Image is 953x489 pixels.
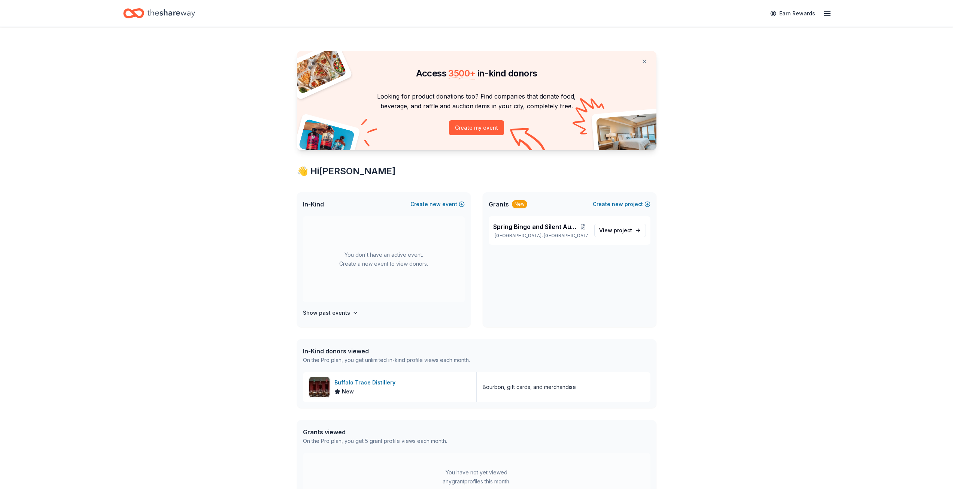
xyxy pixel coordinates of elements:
[599,226,632,235] span: View
[303,216,465,302] div: You don't have an active event. Create a new event to view donors.
[303,200,324,209] span: In-Kind
[493,233,588,239] p: [GEOGRAPHIC_DATA], [GEOGRAPHIC_DATA]
[510,128,547,156] img: Curvy arrow
[512,200,527,208] div: New
[430,468,523,486] div: You have not yet viewed any grant profiles this month.
[489,200,509,209] span: Grants
[766,7,820,20] a: Earn Rewards
[612,200,623,209] span: new
[493,222,578,231] span: Spring Bingo and Silent Auction Fundraiser
[306,91,647,111] p: Looking for product donations too? Find companies that donate food, beverage, and raffle and auct...
[309,377,330,397] img: Image for Buffalo Trace Distillery
[448,68,475,79] span: 3500 +
[334,378,398,387] div: Buffalo Trace Distillery
[614,227,632,233] span: project
[593,200,650,209] button: Createnewproject
[449,120,504,135] button: Create my event
[297,165,656,177] div: 👋 Hi [PERSON_NAME]
[416,68,537,79] span: Access in-kind donors
[430,200,441,209] span: new
[303,347,470,356] div: In-Kind donors viewed
[303,428,447,437] div: Grants viewed
[303,356,470,365] div: On the Pro plan, you get unlimited in-kind profile views each month.
[594,224,646,237] a: View project
[303,308,358,317] button: Show past events
[342,387,354,396] span: New
[303,308,350,317] h4: Show past events
[303,437,447,446] div: On the Pro plan, you get 5 grant profile views each month.
[410,200,465,209] button: Createnewevent
[123,4,195,22] a: Home
[483,383,576,392] div: Bourbon, gift cards, and merchandise
[288,46,347,94] img: Pizza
